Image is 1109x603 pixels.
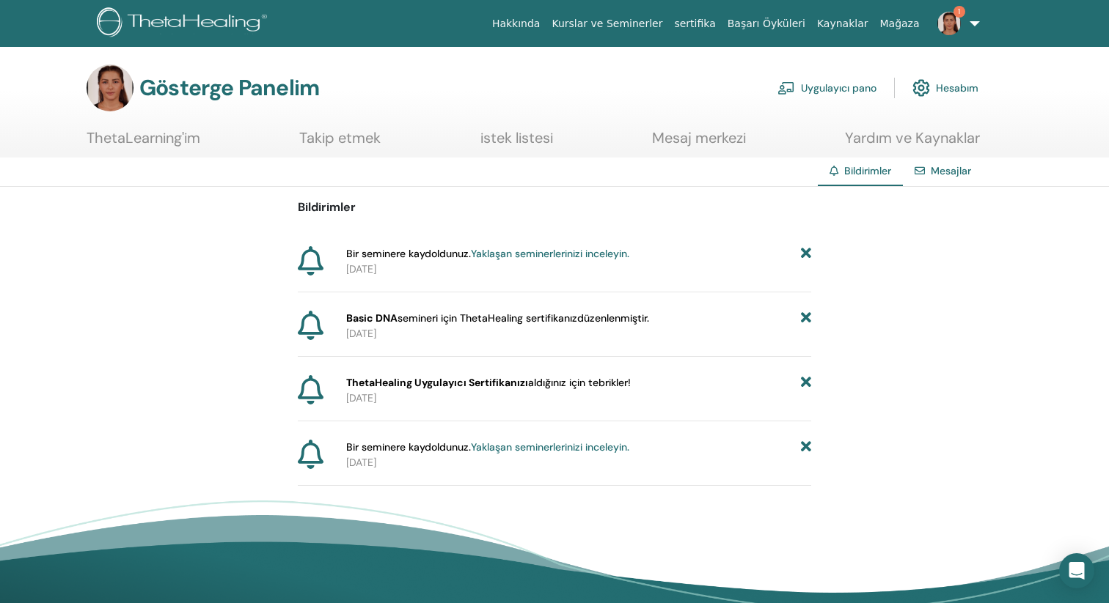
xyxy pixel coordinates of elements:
a: Mesaj merkezi [652,129,746,158]
img: logo.png [97,7,272,40]
font: Takip etmek [299,128,381,147]
font: Mağaza [879,18,919,29]
font: [DATE] [346,262,376,275]
font: Bir seminere kaydoldunuz. [346,440,471,454]
a: Mağaza [874,10,925,37]
font: [DATE] [346,456,376,469]
font: ! [628,376,631,389]
a: Hesabım [912,72,978,104]
font: Bildirimler [844,164,891,177]
a: ThetaLearning'im [87,129,200,158]
div: Intercom Messenger'ı açın [1059,553,1094,588]
a: Takip etmek [299,129,381,158]
a: Kurslar ve Seminerler [546,10,668,37]
font: Bir seminere kaydoldunuz. [346,247,471,260]
a: istek listesi [480,129,553,158]
font: düzenlenmiştir. [577,311,649,325]
a: Yardım ve Kaynaklar [845,129,980,158]
font: [DATE] [346,327,376,340]
font: Hakkında [492,18,541,29]
img: default.jpg [87,64,133,111]
font: Mesaj merkezi [652,128,746,147]
font: istek listesi [480,128,553,147]
font: Uygulayıcı pano [801,82,876,95]
a: Yaklaşan seminerlerinizi inceleyin. [471,440,629,454]
font: sertifika [674,18,715,29]
font: Başarı Öyküleri [728,18,805,29]
a: sertifika [668,10,721,37]
a: Uygulayıcı pano [777,72,876,104]
font: Yardım ve Kaynaklar [845,128,980,147]
img: cog.svg [912,75,930,100]
a: Yaklaşan seminerlerinizi inceleyin. [471,247,629,260]
font: ThetaHealing Uygulayıcı Sertifikanızı [346,376,528,389]
font: Hesabım [936,82,978,95]
font: Kurslar ve Seminerler [552,18,662,29]
img: default.jpg [937,12,961,35]
font: semineri için ThetaHealing sertifikanız [398,311,577,325]
font: 1 [958,7,960,16]
font: Basic DNA [346,311,398,325]
a: Başarı Öyküleri [722,10,811,37]
font: Gösterge Panelim [139,73,319,102]
a: Kaynaklar [811,10,874,37]
a: Hakkında [486,10,546,37]
font: [DATE] [346,391,376,404]
font: Kaynaklar [817,18,868,29]
a: Mesajlar [931,164,971,177]
font: ThetaLearning'im [87,128,200,147]
font: Bildirimler [298,199,356,215]
img: chalkboard-teacher.svg [777,81,795,95]
font: aldığınız için tebrikler [528,376,628,389]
